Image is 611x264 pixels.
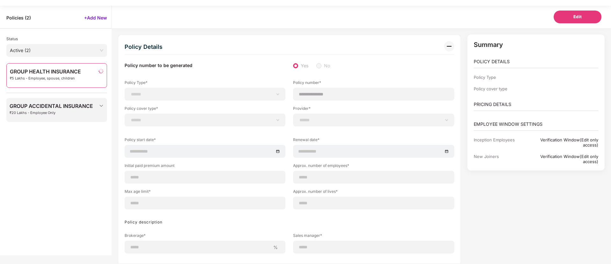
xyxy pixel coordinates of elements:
label: Max age limit* [125,189,285,197]
span: % [271,244,280,250]
label: Approx. number of lives* [293,189,454,197]
label: Renewal date* [293,137,454,145]
div: Policy cover type [474,86,526,91]
div: Verification Window(Edit only access) [526,154,598,164]
span: Status [6,36,18,41]
span: Active (2) [10,46,104,55]
span: Edit [573,14,582,20]
label: Policy number* [293,80,454,88]
label: Policy start date* [125,137,285,145]
label: Provider* [293,106,454,114]
div: Policy Details [125,41,162,53]
span: ₹20 Lakhs - Employee Only [10,111,93,115]
img: svg+xml;base64,PHN2ZyB3aWR0aD0iMzIiIGhlaWdodD0iMzIiIHZpZXdCb3g9IjAgMCAzMiAzMiIgZmlsbD0ibm9uZSIgeG... [444,41,454,51]
p: POLICY DETAILS [474,58,599,65]
label: Brokerage* [125,233,285,241]
label: Policy cover type* [125,106,285,114]
p: EMPLOYEE WINDOW SETTINGS [474,121,599,128]
span: GROUP HEALTH INSURANCE [10,69,81,74]
div: Inception Employees [474,137,526,147]
div: Policy Type [474,75,526,80]
span: ₹5 Lakhs - Employee, spouse, children [10,76,81,80]
span: Policies ( 2 ) [6,15,31,21]
button: Edit [554,11,601,23]
label: Policy number to be generated [125,62,192,69]
span: No [321,62,333,69]
span: GROUP ACCIDENTAL INSURANCE [10,103,93,109]
img: svg+xml;base64,PHN2ZyBpZD0iRHJvcGRvd24tMzJ4MzIiIHhtbG5zPSJodHRwOi8vd3d3LnczLm9yZy8yMDAwL3N2ZyIgd2... [99,103,104,108]
label: Policy Type* [125,80,285,88]
label: Approx. number of employees* [293,163,454,171]
div: New Joiners [474,154,526,164]
p: PRICING DETAILS [474,101,599,108]
label: Initial paid premium amount [125,163,285,171]
div: Verification Window(Edit only access) [526,137,598,147]
span: Yes [298,62,311,69]
label: Policy description [125,220,162,224]
span: +Add New [84,15,107,21]
p: Summary [474,41,599,49]
label: Sales manager* [293,233,454,241]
